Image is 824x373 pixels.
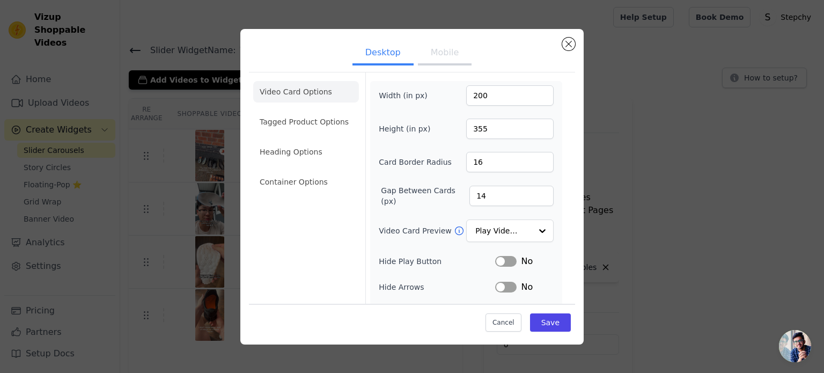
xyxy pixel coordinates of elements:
[379,123,437,134] label: Height (in px)
[379,256,495,267] label: Hide Play Button
[381,185,469,207] label: Gap Between Cards (px)
[379,157,452,167] label: Card Border Radius
[379,90,437,101] label: Width (in px)
[562,38,575,50] button: Close modal
[779,330,811,362] div: Open chat
[253,81,359,103] li: Video Card Options
[530,313,571,332] button: Save
[521,255,533,268] span: No
[253,111,359,133] li: Tagged Product Options
[418,42,472,65] button: Mobile
[379,282,495,292] label: Hide Arrows
[521,281,533,294] span: No
[352,42,414,65] button: Desktop
[485,313,521,332] button: Cancel
[253,171,359,193] li: Container Options
[253,141,359,163] li: Heading Options
[379,225,453,236] label: Video Card Preview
